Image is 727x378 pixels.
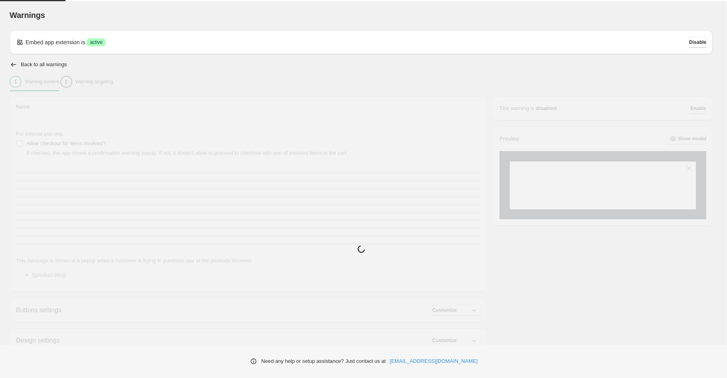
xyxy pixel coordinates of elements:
[390,357,477,365] a: [EMAIL_ADDRESS][DOMAIN_NAME]
[21,61,67,68] h2: Back to all warnings
[689,37,706,48] button: Disable
[689,39,706,45] span: Disable
[26,38,85,46] p: Embed app extension is
[10,11,45,20] span: Warnings
[90,39,102,45] span: active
